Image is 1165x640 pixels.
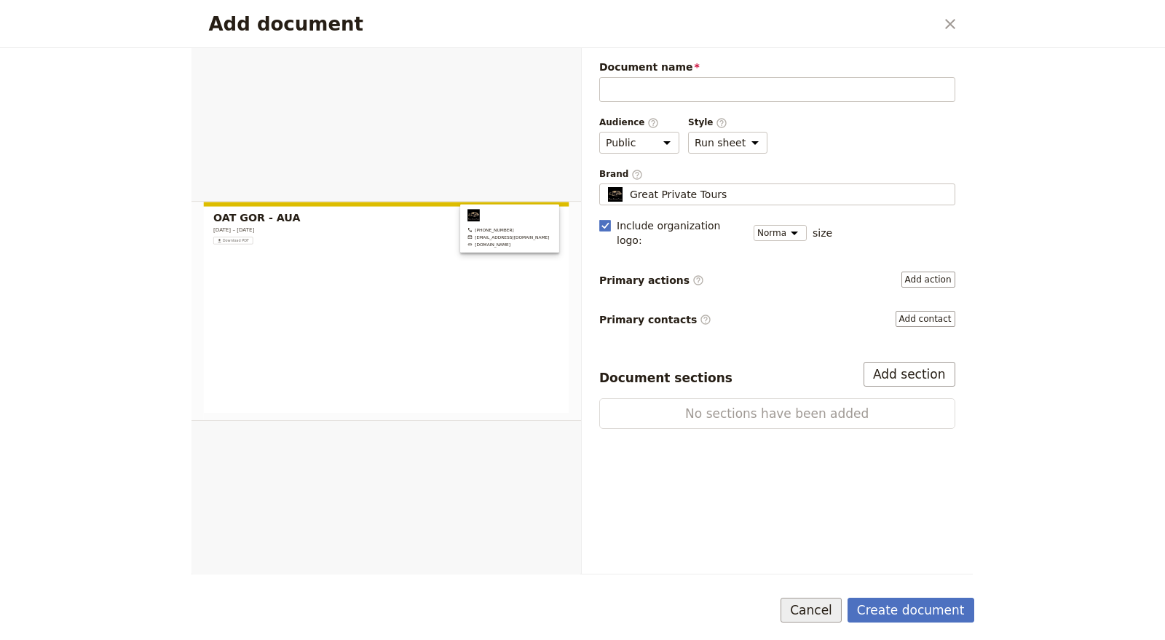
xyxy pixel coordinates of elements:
[74,87,138,98] span: Download PDF
[692,274,704,286] span: ​
[678,60,771,74] span: [PHONE_NUMBER]
[660,60,856,74] a: +61 430 279 438
[630,187,727,202] span: Great Private Tours
[813,226,832,240] span: size
[599,132,679,154] select: Audience​
[599,168,955,181] span: Brand
[599,60,955,74] span: Document name
[688,132,767,154] select: Style​
[700,314,711,325] span: ​
[647,405,908,422] span: No sections have been added
[848,598,974,623] button: Create document
[716,117,727,127] span: ​
[606,187,624,202] img: Profile
[678,95,763,109] span: [DOMAIN_NAME]
[896,311,955,327] button: Primary contacts​
[660,77,856,92] a: bookings@greatprivatetours.com.au
[209,13,935,35] h2: Add document
[631,169,643,179] span: ​
[678,77,856,92] span: [EMAIL_ADDRESS][DOMAIN_NAME]
[647,117,659,127] span: ​
[599,77,955,102] input: Document name
[599,312,711,327] span: Primary contacts
[660,95,856,109] a: greatprivatetours.com.au
[617,218,745,248] span: Include organization logo :
[599,369,732,387] div: Document sections
[599,273,704,288] span: Primary actions
[864,362,955,387] button: Add section
[660,17,690,47] img: Great Private Tours logo
[754,225,807,241] select: size
[938,12,963,36] button: Close dialog
[781,598,842,623] button: Cancel
[901,272,955,288] button: Primary actions​
[52,58,150,75] span: [DATE] – [DATE]
[599,116,679,129] span: Audience
[52,84,147,101] button: ​Download PDF
[688,116,767,129] span: Style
